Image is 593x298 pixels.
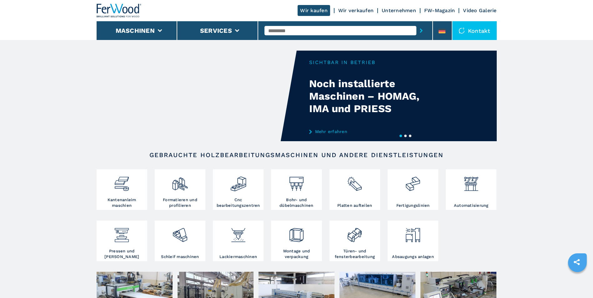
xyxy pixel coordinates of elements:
img: automazione.png [463,171,480,192]
img: pressa-strettoia.png [113,222,130,243]
video: Your browser does not support the video tag. [97,51,297,141]
h3: Kantenanleim maschien [98,197,146,208]
button: submit-button [416,23,426,38]
img: centro_di_lavoro_cnc_2.png [230,171,247,192]
div: Kontakt [452,21,497,40]
a: Kantenanleim maschien [97,169,147,210]
a: FW-Magazin [424,7,455,13]
button: 2 [404,135,407,137]
h3: Fertigungslinien [396,203,430,208]
a: Fertigungslinien [388,169,438,210]
a: Bohr- und dübelmaschinen [271,169,322,210]
a: Türen- und fensterbearbeitung [329,221,380,261]
img: aspirazione_1.png [405,222,421,243]
a: Mehr erfahren [309,129,432,134]
button: Maschinen [116,27,155,34]
img: lavorazione_porte_finestre_2.png [346,222,363,243]
h3: Pressen und [PERSON_NAME] [98,248,146,260]
h2: Gebrauchte Holzbearbeitungsmaschinen und andere Dienstleistungen [117,151,477,159]
h3: Montage und verpackung [273,248,320,260]
a: Platten aufteilen [329,169,380,210]
a: Formatieren und profilieren [155,169,205,210]
img: Kontakt [459,27,465,34]
h3: Lackiermaschinen [219,254,257,260]
a: Unternehmen [382,7,416,13]
h3: Bohr- und dübelmaschinen [273,197,320,208]
button: 3 [409,135,411,137]
img: Ferwood [97,4,142,17]
h3: Platten aufteilen [337,203,372,208]
img: verniciatura_1.png [230,222,247,243]
button: Services [200,27,232,34]
img: levigatrici_2.png [172,222,188,243]
h3: Automatisierung [454,203,489,208]
h3: Türen- und fensterbearbeitung [331,248,379,260]
img: sezionatrici_2.png [346,171,363,192]
img: squadratrici_2.png [172,171,188,192]
img: montaggio_imballaggio_2.png [288,222,305,243]
a: Video Galerie [463,7,496,13]
a: Pressen und [PERSON_NAME] [97,221,147,261]
a: Schleif maschinen [155,221,205,261]
a: Cnc bearbeitungszentren [213,169,264,210]
img: bordatrici_1.png [113,171,130,192]
a: Wir kaufen [298,5,330,16]
img: foratrici_inseritrici_2.png [288,171,305,192]
img: linee_di_produzione_2.png [405,171,421,192]
h3: Schleif maschinen [161,254,199,260]
a: Montage und verpackung [271,221,322,261]
h3: Formatieren und profilieren [156,197,204,208]
h3: Absaugungs anlagen [392,254,434,260]
a: Lackiermaschinen [213,221,264,261]
a: Wir verkaufen [338,7,374,13]
a: Automatisierung [446,169,496,210]
a: Absaugungs anlagen [388,221,438,261]
h3: Cnc bearbeitungszentren [214,197,262,208]
button: 1 [400,135,402,137]
a: sharethis [569,254,585,270]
